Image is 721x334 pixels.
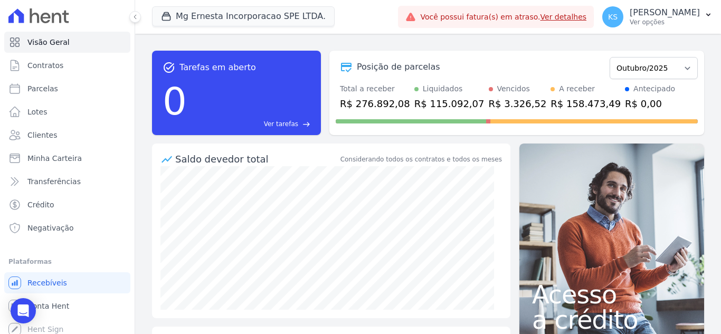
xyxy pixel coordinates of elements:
a: Visão Geral [4,32,130,53]
a: Lotes [4,101,130,122]
a: Minha Carteira [4,148,130,169]
span: Recebíveis [27,278,67,288]
a: Transferências [4,171,130,192]
div: R$ 276.892,08 [340,97,410,111]
div: Plataformas [8,255,126,268]
button: Mg Ernesta Incorporacao SPE LTDA. [152,6,335,26]
div: R$ 158.473,49 [551,97,621,111]
span: task_alt [163,61,175,74]
a: Conta Hent [4,295,130,317]
div: Saldo devedor total [175,152,338,166]
div: Vencidos [497,83,530,94]
span: east [302,120,310,128]
span: Lotes [27,107,48,117]
span: Acesso [532,282,691,307]
span: Crédito [27,199,54,210]
div: Considerando todos os contratos e todos os meses [340,155,502,164]
span: a crédito [532,307,691,332]
a: Contratos [4,55,130,76]
div: Open Intercom Messenger [11,298,36,323]
div: 0 [163,74,187,129]
a: Recebíveis [4,272,130,293]
div: R$ 3.326,52 [489,97,547,111]
div: A receber [559,83,595,94]
span: Ver tarefas [264,119,298,129]
a: Parcelas [4,78,130,99]
a: Crédito [4,194,130,215]
a: Ver detalhes [540,13,587,21]
a: Negativação [4,217,130,238]
span: KS [608,13,618,21]
span: Minha Carteira [27,153,82,164]
div: R$ 0,00 [625,97,675,111]
span: Clientes [27,130,57,140]
span: Negativação [27,223,74,233]
div: Antecipado [633,83,675,94]
span: Transferências [27,176,81,187]
button: KS [PERSON_NAME] Ver opções [594,2,721,32]
span: Tarefas em aberto [179,61,256,74]
span: Conta Hent [27,301,69,311]
div: Total a receber [340,83,410,94]
span: Você possui fatura(s) em atraso. [420,12,586,23]
a: Clientes [4,125,130,146]
span: Parcelas [27,83,58,94]
div: Posição de parcelas [357,61,440,73]
span: Contratos [27,60,63,71]
div: R$ 115.092,07 [414,97,485,111]
span: Visão Geral [27,37,70,47]
p: Ver opções [630,18,700,26]
p: [PERSON_NAME] [630,7,700,18]
a: Ver tarefas east [191,119,310,129]
div: Liquidados [423,83,463,94]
